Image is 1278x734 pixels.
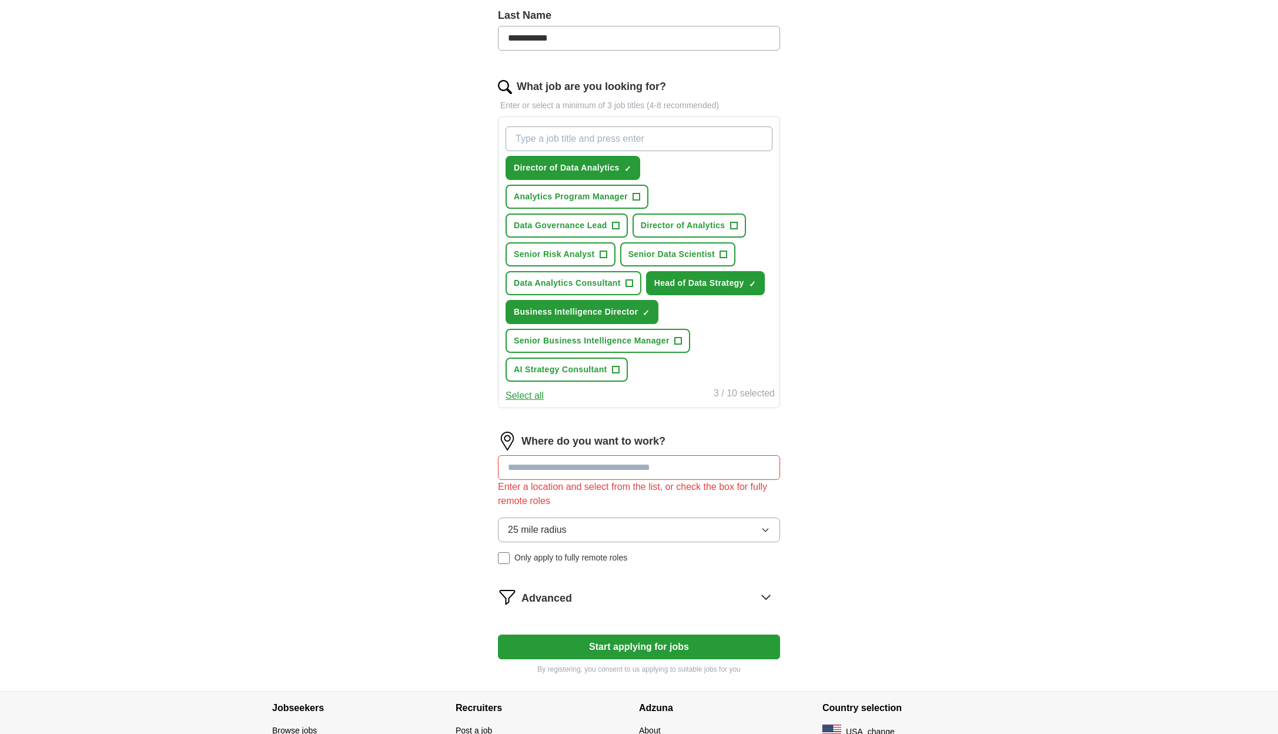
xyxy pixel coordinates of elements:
label: What job are you looking for? [517,79,666,95]
button: Head of Data Strategy✓ [646,271,765,295]
span: Senior Data Scientist [628,248,715,261]
span: Director of Data Analytics [514,162,620,174]
span: ✓ [749,279,756,289]
img: location.png [498,432,517,451]
span: ✓ [624,164,631,174]
span: Data Analytics Consultant [514,277,621,289]
button: 25 mile radius [498,518,780,542]
div: Enter a location and select from the list, or check the box for fully remote roles [498,480,780,508]
span: ✓ [643,308,650,318]
button: AI Strategy Consultant [506,358,628,382]
button: Analytics Program Manager [506,185,648,209]
button: Select all [506,389,544,403]
button: Senior Business Intelligence Manager [506,329,690,353]
h4: Country selection [822,692,1006,725]
label: Where do you want to work? [521,433,665,449]
span: Analytics Program Manager [514,191,628,203]
span: Senior Risk Analyst [514,248,595,261]
img: filter [498,588,517,606]
button: Senior Risk Analyst [506,242,615,266]
span: Head of Data Strategy [654,277,744,289]
div: 3 / 10 selected [714,386,775,403]
span: Only apply to fully remote roles [514,552,627,564]
span: Advanced [521,590,572,606]
button: Director of Data Analytics✓ [506,156,640,180]
p: By registering, you consent to us applying to suitable jobs for you [498,664,780,675]
button: Business Intelligence Director✓ [506,300,658,324]
input: Type a job title and press enter [506,126,772,151]
span: Business Intelligence Director [514,306,638,318]
input: Only apply to fully remote roles [498,552,510,564]
label: Last Name [498,8,780,24]
p: Enter or select a minimum of 3 job titles (4-8 recommended) [498,99,780,112]
img: search.png [498,80,512,94]
button: Senior Data Scientist [620,242,735,266]
button: Start applying for jobs [498,635,780,659]
button: Director of Analytics [633,213,746,238]
span: Director of Analytics [641,219,725,232]
button: Data Analytics Consultant [506,271,641,295]
span: AI Strategy Consultant [514,363,607,376]
span: 25 mile radius [508,523,567,537]
span: Senior Business Intelligence Manager [514,335,670,347]
span: Data Governance Lead [514,219,607,232]
button: Data Governance Lead [506,213,628,238]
